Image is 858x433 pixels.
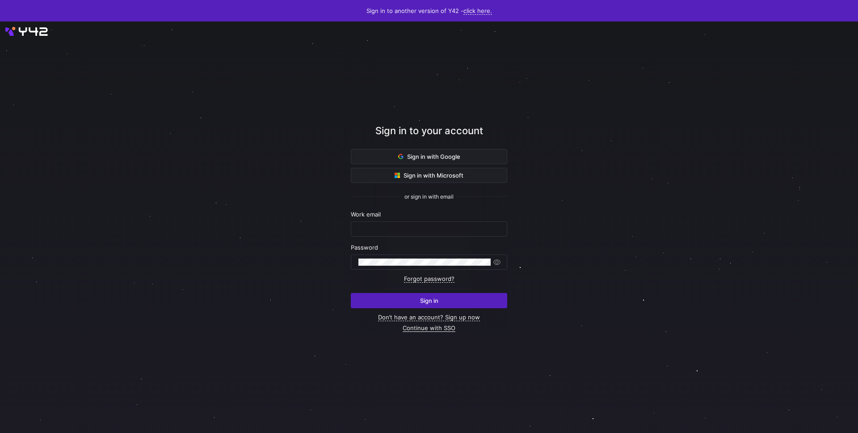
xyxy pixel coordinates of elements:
[351,149,507,164] button: Sign in with Google
[351,244,378,251] span: Password
[395,172,463,179] span: Sign in with Microsoft
[404,275,454,283] a: Forgot password?
[351,293,507,308] button: Sign in
[351,123,507,149] div: Sign in to your account
[420,297,438,304] span: Sign in
[463,7,492,15] a: click here.
[378,314,480,321] a: Don’t have an account? Sign up now
[351,211,381,218] span: Work email
[398,153,460,160] span: Sign in with Google
[351,168,507,183] button: Sign in with Microsoft
[403,324,455,332] a: Continue with SSO
[404,194,454,200] span: or sign in with email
